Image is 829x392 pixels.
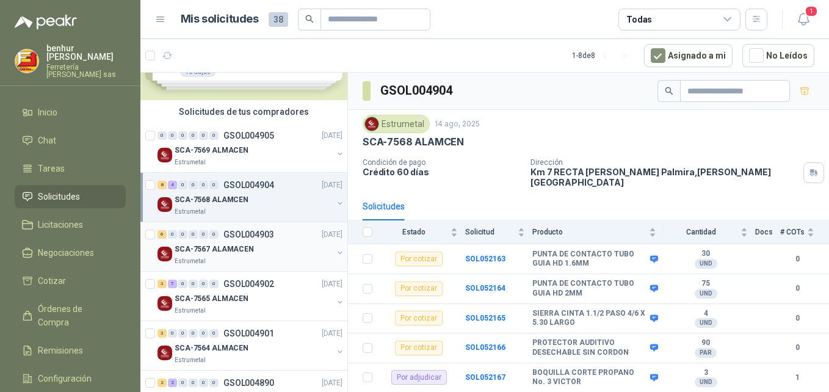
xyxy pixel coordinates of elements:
img: Company Logo [157,346,172,360]
th: Producto [532,220,664,244]
span: Estado [380,228,448,236]
a: Configuración [15,367,126,390]
div: 0 [189,280,198,288]
span: Solicitud [465,228,515,236]
b: PUNTA DE CONTACTO TUBO GUIA HD 2MM [532,279,647,298]
p: GSOL004903 [223,230,274,239]
div: 0 [209,230,219,239]
div: 6 [157,230,167,239]
b: BOQUILLA CORTE PROPANO No. 3 VICTOR [532,368,647,387]
button: No Leídos [742,44,814,67]
div: 0 [168,329,177,338]
img: Logo peakr [15,15,77,29]
p: [DATE] [322,278,342,290]
span: Tareas [38,162,65,175]
a: SOL052165 [465,314,505,322]
img: Company Logo [157,148,172,162]
span: Licitaciones [38,218,83,231]
div: Todas [626,13,652,26]
b: 0 [780,283,814,294]
div: 0 [209,379,219,387]
a: Inicio [15,101,126,124]
span: 38 [269,12,288,27]
div: Estrumetal [363,115,430,133]
div: 0 [209,181,219,189]
p: SCA-7564 ALMACEN [175,343,248,354]
div: UND [695,289,717,299]
p: Estrumetal [175,256,206,266]
span: Solicitudes [38,190,80,203]
p: GSOL004901 [223,329,274,338]
a: 3 7 0 0 0 0 GSOL004902[DATE] Company LogoSCA-7565 ALMACENEstrumetal [157,277,345,316]
a: Cotizar [15,269,126,292]
div: Por cotizar [395,281,443,296]
span: Configuración [38,372,92,385]
button: 1 [792,9,814,31]
div: 0 [178,131,187,140]
div: 0 [209,280,219,288]
th: Solicitud [465,220,532,244]
span: Cantidad [664,228,738,236]
div: 0 [189,131,198,140]
div: Por cotizar [395,311,443,325]
p: Dirección [530,158,798,167]
b: 3 [664,368,748,378]
div: 0 [209,131,219,140]
div: 0 [199,181,208,189]
a: Solicitudes [15,185,126,208]
a: 3 0 0 0 0 0 GSOL004901[DATE] Company LogoSCA-7564 ALMACENEstrumetal [157,326,345,365]
p: Km 7 RECTA [PERSON_NAME] Palmira , [PERSON_NAME][GEOGRAPHIC_DATA] [530,167,798,187]
span: 1 [805,5,818,17]
div: 0 [178,230,187,239]
b: SIERRA CINTA 1.1/2 PASO 4/6 X 5.30 LARGO [532,309,647,328]
a: Licitaciones [15,213,126,236]
div: Solicitudes [363,200,405,213]
p: benhur [PERSON_NAME] [46,44,126,61]
p: SCA-7568 ALAMCEN [175,194,248,206]
h1: Mis solicitudes [181,10,259,28]
a: Tareas [15,157,126,180]
a: Negociaciones [15,241,126,264]
a: SOL052164 [465,284,505,292]
b: PUNTA DE CONTACTO TUBO GUIA HD 1.6MM [532,250,647,269]
a: 0 0 0 0 0 0 GSOL004905[DATE] Company LogoSCA-7569 ALMACENEstrumetal [157,128,345,167]
div: 0 [168,230,177,239]
a: SOL052166 [465,343,505,352]
span: search [305,15,314,23]
div: 3 [157,280,167,288]
div: 1 - 8 de 8 [572,46,634,65]
th: # COTs [780,220,829,244]
div: Solicitudes de tus compradores [140,100,347,123]
p: GSOL004890 [223,379,274,387]
div: 0 [189,181,198,189]
span: # COTs [780,228,805,236]
span: Remisiones [38,344,83,357]
p: [DATE] [322,130,342,142]
div: UND [695,377,717,387]
div: 0 [199,329,208,338]
p: Estrumetal [175,207,206,217]
div: 4 [168,181,177,189]
b: 0 [780,253,814,265]
p: SCA-7568 ALAMCEN [363,136,464,148]
div: 0 [157,131,167,140]
p: Estrumetal [175,158,206,167]
div: 2 [157,379,167,387]
p: GSOL004902 [223,280,274,288]
p: GSOL004905 [223,131,274,140]
a: Órdenes de Compra [15,297,126,334]
div: 3 [157,329,167,338]
span: Producto [532,228,646,236]
div: 0 [178,329,187,338]
b: 75 [664,279,748,289]
div: Por cotizar [395,252,443,266]
p: Estrumetal [175,355,206,365]
div: 8 [157,181,167,189]
p: SCA-7565 ALMACEN [175,293,248,305]
div: UND [695,318,717,328]
span: search [665,87,673,95]
span: Negociaciones [38,246,94,260]
th: Docs [755,220,780,244]
span: Cotizar [38,274,66,288]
